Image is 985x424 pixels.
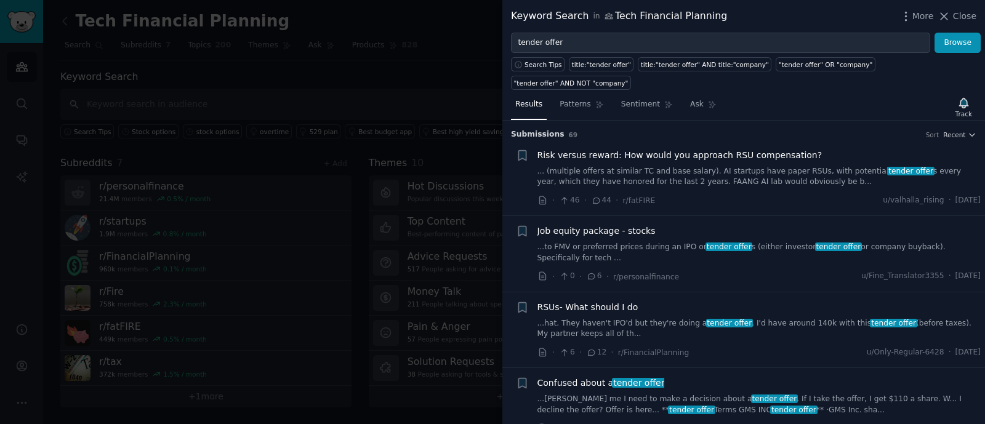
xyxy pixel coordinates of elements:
[586,347,606,358] span: 12
[867,347,944,358] span: u/Only-Regular-6428
[938,10,976,23] button: Close
[621,99,660,110] span: Sentiment
[613,273,679,281] span: r/personalfinance
[618,348,689,357] span: r/FinancialPlanning
[751,394,798,403] span: tender offer
[593,11,600,22] span: in
[706,242,752,251] span: tender offer
[511,9,727,24] div: Keyword Search Tech Financial Planning
[955,347,981,358] span: [DATE]
[560,99,590,110] span: Patterns
[537,377,665,390] span: Confused about a
[706,319,753,327] span: tender offer
[511,57,565,71] button: Search Tips
[559,347,574,358] span: 6
[611,346,613,359] span: ·
[606,270,609,283] span: ·
[537,377,665,390] a: Confused about atender offer
[511,95,547,120] a: Results
[572,60,631,69] div: title:"tender offer"
[779,60,872,69] div: "tender offer" OR "company"
[912,10,934,23] span: More
[638,57,771,71] a: title:"tender offer" AND title:"company"
[552,194,555,207] span: ·
[514,79,629,87] div: "tender offer" AND NOT "company"
[569,57,633,71] a: title:"tender offer"
[776,57,875,71] a: "tender offer" OR "company"
[955,195,981,206] span: [DATE]
[537,394,981,415] a: ...[PERSON_NAME] me I need to make a decision about atender offer. If I take the offer, I get $11...
[899,10,934,23] button: More
[515,99,542,110] span: Results
[511,76,631,90] a: "tender offer" AND NOT "company"
[955,110,972,118] div: Track
[926,130,939,139] div: Sort
[552,270,555,283] span: ·
[537,301,638,314] a: RSUs- What should I do
[953,10,976,23] span: Close
[537,166,981,188] a: ... (multiple offers at similar TC and base salary). AI startups have paper RSUs, with potentialt...
[935,33,981,54] button: Browse
[861,271,944,282] span: u/Fine_Translator3355
[949,195,951,206] span: ·
[559,195,579,206] span: 46
[616,194,618,207] span: ·
[612,378,665,388] span: tender offer
[617,95,677,120] a: Sentiment
[586,271,601,282] span: 6
[584,194,587,207] span: ·
[943,130,965,139] span: Recent
[887,167,934,175] span: tender offer
[525,60,562,69] span: Search Tips
[511,129,565,140] span: Submission s
[579,346,582,359] span: ·
[537,225,656,238] a: Job equity package - stocks
[579,270,582,283] span: ·
[537,149,822,162] a: Risk versus reward: How would you approach RSU compensation?
[870,319,917,327] span: tender offer
[552,346,555,359] span: ·
[815,242,862,251] span: tender offer
[511,33,930,54] input: Try a keyword related to your business
[559,271,574,282] span: 0
[623,196,656,205] span: r/fatFIRE
[591,195,611,206] span: 44
[883,195,944,206] span: u/valhalla_rising
[569,131,578,138] span: 69
[770,406,817,414] span: tender offer
[943,130,976,139] button: Recent
[686,95,721,120] a: Ask
[537,242,981,263] a: ...to FMV or preferred prices during an IPO ortender offers (either investortender offeror compan...
[951,94,976,120] button: Track
[537,318,981,340] a: ...hat. They haven't IPO'd but they're doing atender offer. I'd have around 140k with thistender ...
[690,99,704,110] span: Ask
[555,95,608,120] a: Patterns
[949,347,951,358] span: ·
[641,60,769,69] div: title:"tender offer" AND title:"company"
[949,271,951,282] span: ·
[955,271,981,282] span: [DATE]
[668,406,715,414] span: tender offer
